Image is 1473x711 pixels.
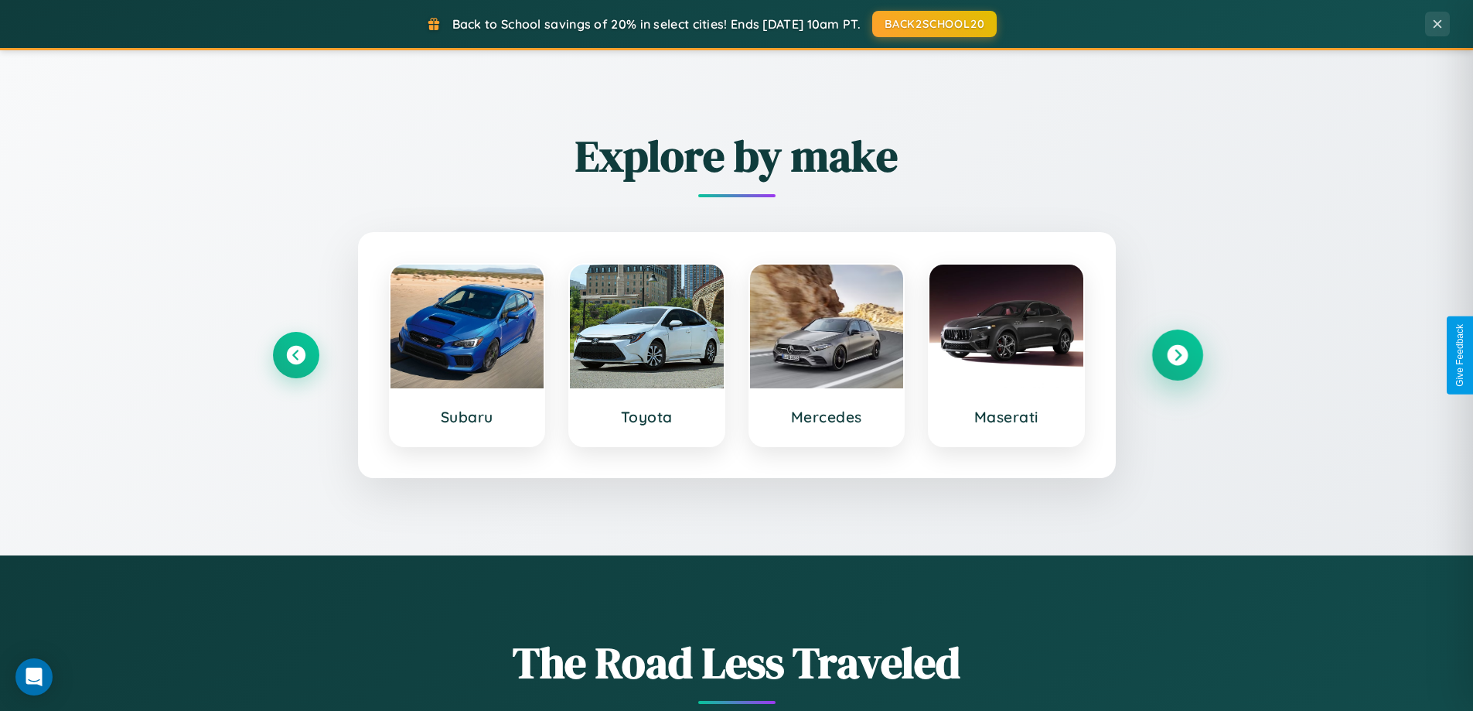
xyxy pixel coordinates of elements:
[273,633,1201,692] h1: The Road Less Traveled
[1454,324,1465,387] div: Give Feedback
[273,126,1201,186] h2: Explore by make
[765,408,888,426] h3: Mercedes
[406,408,529,426] h3: Subaru
[945,408,1068,426] h3: Maserati
[872,11,997,37] button: BACK2SCHOOL20
[585,408,708,426] h3: Toyota
[452,16,861,32] span: Back to School savings of 20% in select cities! Ends [DATE] 10am PT.
[15,658,53,696] div: Open Intercom Messenger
